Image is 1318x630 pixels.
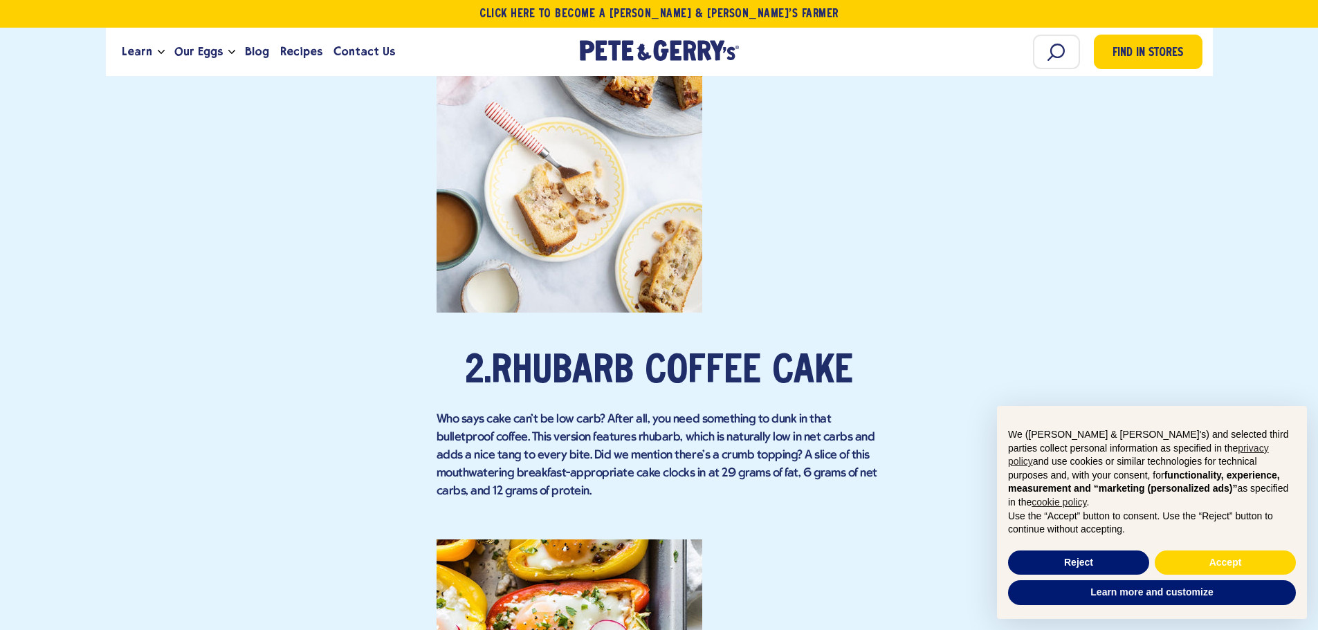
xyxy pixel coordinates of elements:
span: Learn [122,43,152,60]
a: Rhubarb Coffee Cake [491,353,853,392]
button: Open the dropdown menu for Learn [158,50,165,55]
a: Blog [239,33,275,71]
button: Open the dropdown menu for Our Eggs [228,50,235,55]
span: Our Eggs [174,43,223,60]
input: Search [1033,35,1080,69]
button: Learn more and customize [1008,580,1296,605]
p: We ([PERSON_NAME] & [PERSON_NAME]'s) and selected third parties collect personal information as s... [1008,428,1296,510]
p: Use the “Accept” button to consent. Use the “Reject” button to continue without accepting. [1008,510,1296,537]
span: Recipes [280,43,322,60]
span: Find in Stores [1113,44,1183,63]
a: cookie policy [1032,497,1086,508]
a: Find in Stores [1094,35,1202,69]
button: Reject [1008,550,1149,575]
a: Contact Us [328,33,401,71]
h2: 2. [437,351,882,393]
p: Who says cake can't be low carb? After all, you need something to dunk in that bulletproof coffee... [437,411,882,501]
button: Accept [1155,550,1296,575]
span: Blog [245,43,269,60]
a: Recipes [275,33,328,71]
span: Contact Us [333,43,395,60]
a: Our Eggs [169,33,228,71]
a: Learn [116,33,158,71]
